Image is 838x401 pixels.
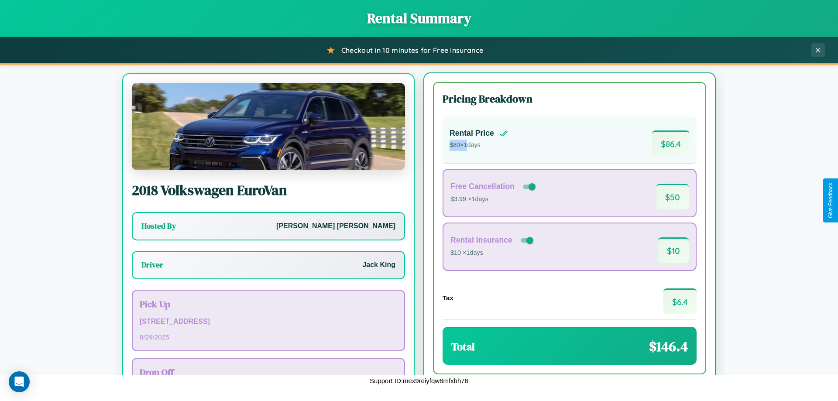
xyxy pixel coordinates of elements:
[370,375,468,387] p: Support ID: mex9reiyfqw8mfxbh76
[450,194,537,205] p: $3.99 × 1 days
[132,83,405,170] img: Volkswagen EuroVan
[140,315,397,328] p: [STREET_ADDRESS]
[141,260,163,270] h3: Driver
[362,259,395,271] p: Jack King
[828,183,834,218] div: Give Feedback
[141,221,176,231] h3: Hosted By
[140,298,397,310] h3: Pick Up
[450,140,508,151] p: $ 80 × 1 days
[658,237,689,263] span: $ 10
[649,337,688,356] span: $ 146.4
[652,130,690,156] span: $ 86.4
[132,181,405,200] h2: 2018 Volkswagen EuroVan
[663,288,697,314] span: $ 6.4
[450,236,512,245] h4: Rental Insurance
[140,366,397,378] h3: Drop Off
[450,247,535,259] p: $10 × 1 days
[450,182,515,191] h4: Free Cancellation
[451,339,475,354] h3: Total
[140,331,397,343] p: 8 / 29 / 2025
[341,46,483,55] span: Checkout in 10 minutes for Free Insurance
[443,294,453,302] h4: Tax
[450,129,494,138] h4: Rental Price
[443,92,697,106] h3: Pricing Breakdown
[9,9,829,28] h1: Rental Summary
[276,220,395,233] p: [PERSON_NAME] [PERSON_NAME]
[656,184,689,209] span: $ 50
[9,371,30,392] div: Open Intercom Messenger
